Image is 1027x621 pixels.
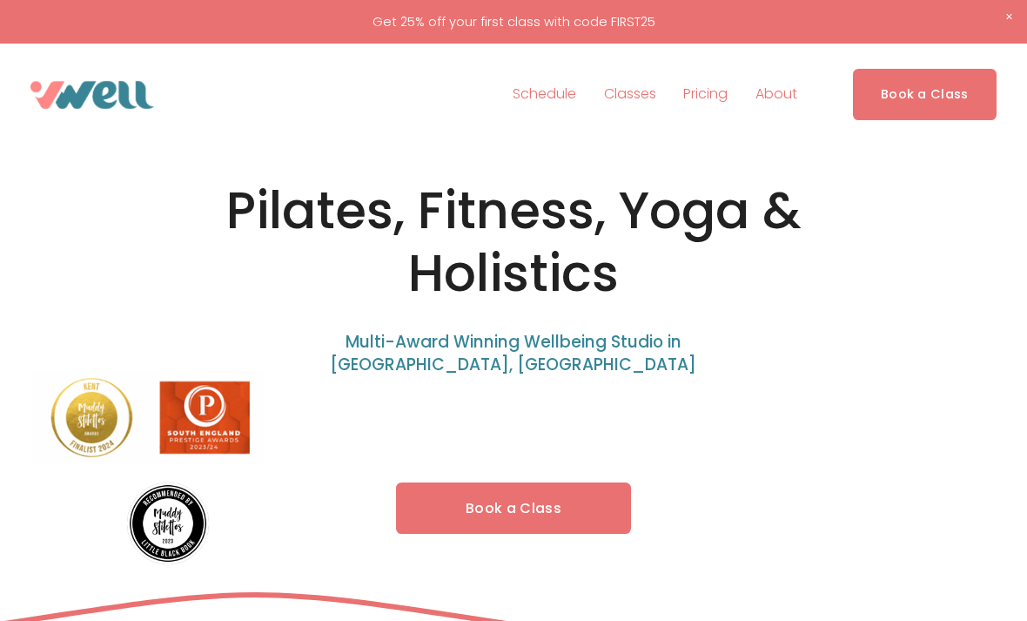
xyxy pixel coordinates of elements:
[604,81,656,109] a: folder dropdown
[330,330,696,376] span: Multi-Award Winning Wellbeing Studio in [GEOGRAPHIC_DATA], [GEOGRAPHIC_DATA]
[755,81,797,109] a: folder dropdown
[152,179,874,305] h1: Pilates, Fitness, Yoga & Holistics
[30,81,154,109] img: VWell
[755,82,797,107] span: About
[513,81,576,109] a: Schedule
[604,82,656,107] span: Classes
[853,69,997,120] a: Book a Class
[683,81,728,109] a: Pricing
[396,483,630,534] a: Book a Class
